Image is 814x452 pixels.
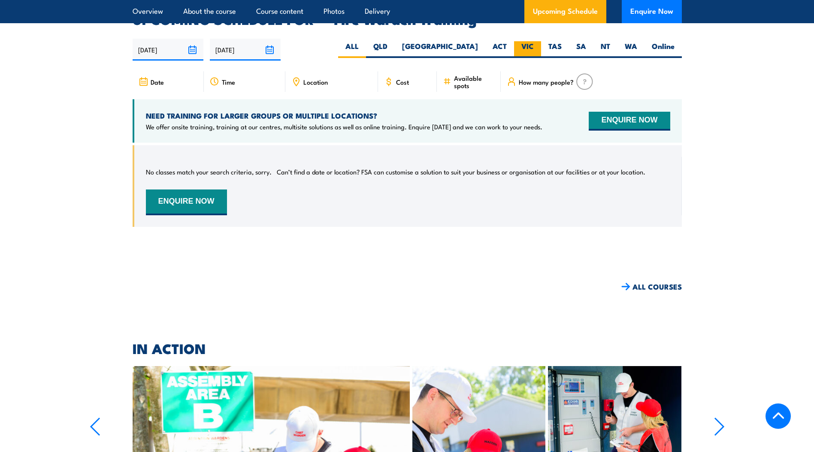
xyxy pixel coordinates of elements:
[395,41,485,58] label: [GEOGRAPHIC_DATA]
[366,41,395,58] label: QLD
[589,112,670,131] button: ENQUIRE NOW
[645,41,682,58] label: Online
[133,39,203,61] input: From date
[617,41,645,58] label: WA
[396,78,409,86] span: Cost
[222,78,235,86] span: Time
[485,41,514,58] label: ACT
[621,282,682,292] a: ALL COURSES
[133,13,682,25] h2: UPCOMING SCHEDULE FOR - "Fire Warden Training"
[303,78,328,86] span: Location
[514,41,541,58] label: VIC
[151,78,164,86] span: Date
[541,41,569,58] label: TAS
[338,41,366,58] label: ALL
[146,122,542,131] p: We offer onsite training, training at our centres, multisite solutions as well as online training...
[454,74,495,89] span: Available spots
[146,189,227,215] button: ENQUIRE NOW
[133,342,682,354] h2: IN ACTION
[146,168,272,176] p: No classes match your search criteria, sorry.
[593,41,617,58] label: NT
[146,111,542,120] h4: NEED TRAINING FOR LARGER GROUPS OR MULTIPLE LOCATIONS?
[277,168,645,176] p: Can’t find a date or location? FSA can customise a solution to suit your business or organisation...
[569,41,593,58] label: SA
[210,39,281,61] input: To date
[519,78,574,86] span: How many people?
